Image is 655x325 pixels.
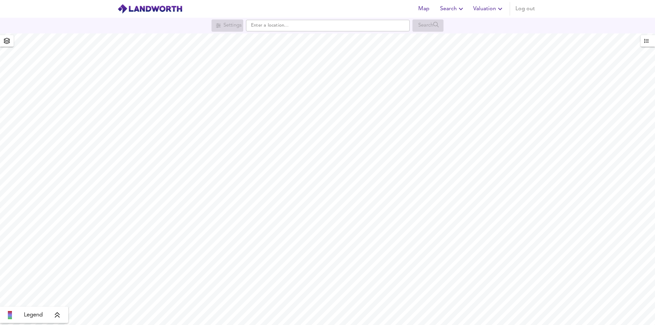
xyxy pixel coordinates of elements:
span: Legend [24,311,43,319]
span: Log out [515,4,535,14]
div: Search for a location first or explore the map [412,19,443,32]
button: Log out [513,2,538,16]
input: Enter a location... [246,20,410,31]
div: Search for a location first or explore the map [212,19,243,32]
img: logo [117,4,183,14]
button: Map [413,2,435,16]
span: Map [416,4,432,14]
span: Search [440,4,465,14]
span: Valuation [473,4,504,14]
button: Valuation [470,2,507,16]
button: Search [437,2,468,16]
